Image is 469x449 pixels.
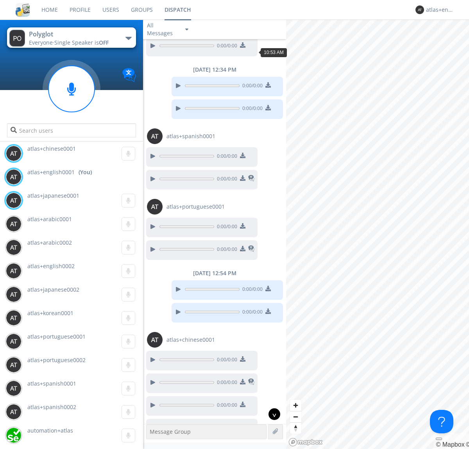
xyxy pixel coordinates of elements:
img: download media button [240,379,245,384]
img: cddb5a64eb264b2086981ab96f4c1ba7 [16,3,30,17]
img: 373638.png [6,310,21,326]
img: translated-message [248,245,254,252]
img: download media button [240,153,245,158]
img: 373638.png [6,263,21,279]
input: Search users [7,123,136,137]
div: All Messages [147,22,178,37]
span: OFF [99,39,109,46]
span: atlas+chinese0001 [166,336,215,344]
button: PolyglotEveryone·Single Speaker isOFF [7,27,136,48]
button: Zoom out [290,411,301,422]
span: atlas+portuguese0002 [27,356,86,364]
a: Mapbox [436,441,464,448]
span: atlas+portuguese0001 [166,203,225,211]
img: 373638.png [6,287,21,302]
span: atlas+japanese0002 [27,286,79,293]
img: 373638.png [6,404,21,420]
span: atlas+korean0001 [27,309,73,317]
button: Zoom in [290,400,301,411]
div: atlas+english0001 [426,6,455,14]
span: 0:00 / 0:00 [240,286,263,294]
span: 0:00 / 0:00 [240,82,263,91]
button: Toggle attribution [436,438,442,440]
span: This is a translated message [248,174,254,184]
img: download media button [265,286,271,291]
span: atlas+portuguese0001 [27,333,86,340]
span: This is a translated message [248,377,254,388]
span: 0:00 / 0:00 [214,153,237,161]
span: atlas+spanish0001 [166,132,215,140]
span: 0:00 / 0:00 [214,175,237,184]
span: atlas+spanish0002 [27,403,76,411]
img: 373638.png [147,332,163,348]
span: atlas+spanish0001 [27,380,76,387]
img: 373638.png [147,199,163,215]
img: 373638.png [6,357,21,373]
button: Reset bearing to north [290,422,301,434]
span: atlas+chinese0001 [27,145,76,152]
div: (You) [79,168,92,176]
span: 0:00 / 0:00 [240,308,263,317]
img: 373638.png [6,146,21,161]
img: caret-down-sm.svg [185,29,188,31]
span: atlas+arabic0001 [27,215,72,223]
span: 0:00 / 0:00 [240,105,263,114]
img: download media button [240,356,245,362]
img: translated-message [248,424,254,430]
span: 10:53 AM [264,50,284,55]
img: download media button [240,42,245,48]
span: atlas+japanese0001 [27,192,79,199]
img: 373638.png [6,216,21,232]
img: 373638.png [6,193,21,208]
img: download media button [265,105,271,110]
span: atlas+arabic0002 [27,239,72,246]
span: 0:00 / 0:00 [214,42,237,51]
span: 0:00 / 0:00 [214,246,237,254]
div: [DATE] 12:34 PM [143,66,286,74]
iframe: Toggle Customer Support [430,410,453,433]
span: atlas+english0002 [27,262,75,270]
span: Single Speaker is [54,39,109,46]
img: 373638.png [147,128,163,144]
img: download media button [240,246,245,251]
span: atlas+english0001 [27,168,75,176]
img: download media button [265,308,271,314]
img: download media button [240,402,245,407]
span: 0:00 / 0:00 [214,356,237,365]
img: 373638.png [415,5,424,14]
img: 373638.png [6,240,21,255]
img: 373638.png [6,169,21,185]
span: automation+atlas [27,427,73,434]
img: translated-message [248,379,254,385]
span: 0:00 / 0:00 [214,379,237,388]
img: download media button [240,175,245,181]
img: 373638.png [9,30,25,47]
span: This is a translated message [248,244,254,254]
span: 0:00 / 0:00 [214,223,237,232]
img: 373638.png [6,380,21,396]
img: translated-message [248,175,254,181]
div: ^ [269,408,280,420]
img: 373638.png [6,334,21,349]
img: Translation enabled [122,68,136,82]
div: Polyglot [29,30,117,39]
a: Mapbox logo [288,438,323,447]
img: d2d01cd9b4174d08988066c6d424eccd [6,427,21,443]
div: [DATE] 12:54 PM [143,269,286,277]
span: This is a translated message [248,423,254,433]
img: download media button [265,82,271,88]
span: 0:00 / 0:00 [214,402,237,410]
img: download media button [240,223,245,229]
div: Everyone · [29,39,117,47]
